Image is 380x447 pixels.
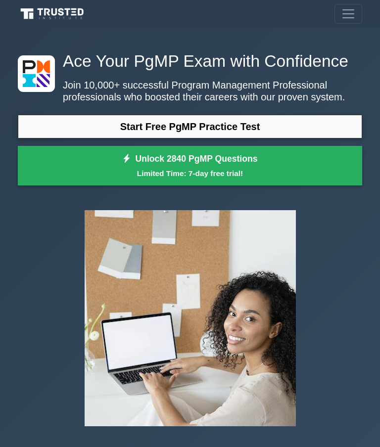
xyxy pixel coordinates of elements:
[18,146,362,185] a: Unlock 2840 PgMP QuestionsLimited Time: 7-day free trial!
[18,51,362,71] h1: Ace Your PgMP Exam with Confidence
[18,115,362,138] a: Start Free PgMP Practice Test
[18,79,362,103] p: Join 10,000+ successful Program Management Professional professionals who boosted their careers w...
[30,168,350,179] small: Limited Time: 7-day free trial!
[334,4,362,24] button: Toggle navigation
